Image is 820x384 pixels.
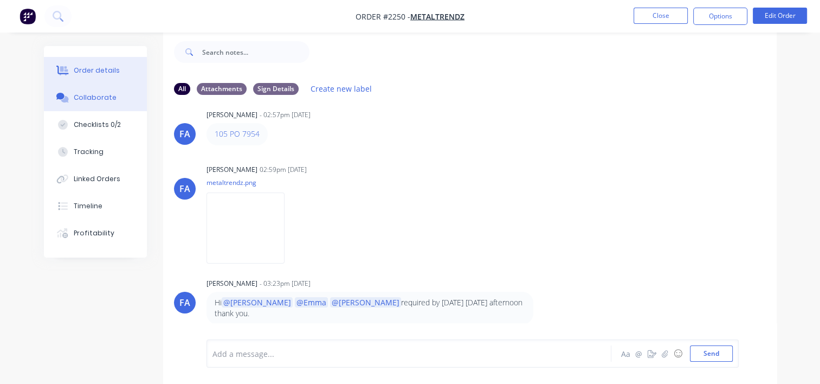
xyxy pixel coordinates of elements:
[222,297,293,308] span: @[PERSON_NAME]
[253,83,299,95] div: Sign Details
[215,129,260,139] a: 105 PO 7954
[693,8,747,25] button: Options
[305,81,378,96] button: Create new label
[672,347,685,360] button: ☺
[634,8,688,24] button: Close
[44,193,147,220] button: Timeline
[330,297,401,308] span: @[PERSON_NAME]
[174,83,190,95] div: All
[74,93,117,103] div: Collaborate
[74,66,120,75] div: Order details
[215,297,525,319] p: Hi required by [DATE] [DATE] afternoon thank you.
[206,165,257,175] div: [PERSON_NAME]
[74,228,114,238] div: Profitability
[74,174,120,184] div: Linked Orders
[260,165,307,175] div: 02:59pm [DATE]
[202,41,309,63] input: Search notes...
[20,8,36,24] img: Factory
[206,110,257,120] div: [PERSON_NAME]
[179,182,190,195] div: FA
[44,165,147,193] button: Linked Orders
[260,279,311,289] div: - 03:23pm [DATE]
[260,110,311,120] div: - 02:57pm [DATE]
[44,57,147,84] button: Order details
[44,111,147,138] button: Checklists 0/2
[44,220,147,247] button: Profitability
[74,201,102,211] div: Timeline
[632,347,645,360] button: @
[206,178,295,187] p: metaltrendz.png
[206,279,257,289] div: [PERSON_NAME]
[197,83,247,95] div: Attachments
[295,297,328,308] span: @Emma
[179,296,190,309] div: FA
[179,127,190,140] div: FA
[753,8,807,24] button: Edit Order
[690,345,733,362] button: Send
[619,347,632,360] button: Aa
[44,138,147,165] button: Tracking
[410,11,464,22] a: Metaltrendz
[74,120,121,130] div: Checklists 0/2
[74,147,104,157] div: Tracking
[356,11,410,22] span: Order #2250 -
[44,84,147,111] button: Collaborate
